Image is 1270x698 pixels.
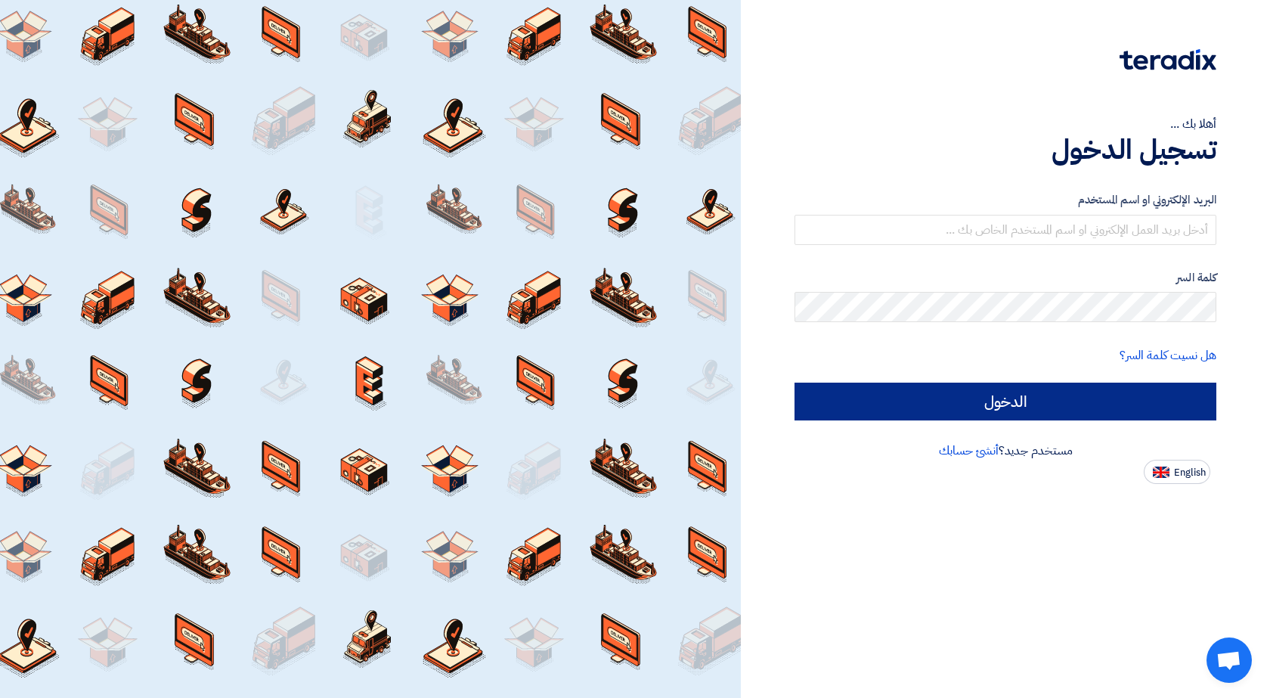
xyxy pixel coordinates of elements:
label: كلمة السر [795,269,1216,287]
a: أنشئ حسابك [939,442,999,460]
img: Teradix logo [1120,49,1216,70]
div: أهلا بك ... [795,115,1216,133]
div: Open chat [1206,638,1252,683]
input: الدخول [795,383,1216,420]
button: English [1144,460,1210,484]
img: en-US.png [1153,467,1169,478]
label: البريد الإلكتروني او اسم المستخدم [795,191,1216,209]
h1: تسجيل الدخول [795,133,1216,166]
span: English [1174,467,1206,478]
div: مستخدم جديد؟ [795,442,1216,460]
a: هل نسيت كلمة السر؟ [1120,346,1216,365]
input: أدخل بريد العمل الإلكتروني او اسم المستخدم الخاص بك ... [795,215,1216,245]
